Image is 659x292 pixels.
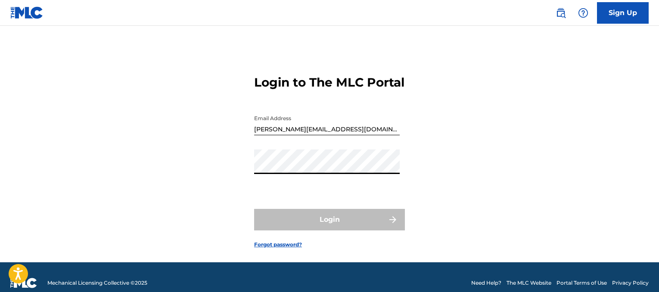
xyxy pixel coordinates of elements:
a: Portal Terms of Use [556,279,607,287]
span: Mechanical Licensing Collective © 2025 [47,279,147,287]
div: Help [575,4,592,22]
img: search [556,8,566,18]
a: Need Help? [471,279,501,287]
a: Sign Up [597,2,649,24]
a: Privacy Policy [612,279,649,287]
a: The MLC Website [507,279,551,287]
img: help [578,8,588,18]
img: logo [10,278,37,288]
h3: Login to The MLC Portal [254,75,404,90]
a: Forgot password? [254,241,302,249]
img: MLC Logo [10,6,44,19]
a: Public Search [552,4,569,22]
